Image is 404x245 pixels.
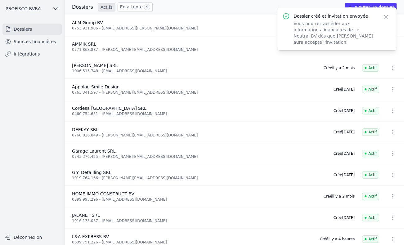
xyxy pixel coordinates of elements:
[118,2,153,11] a: En attente 9
[362,171,379,179] span: Actif
[72,133,326,138] div: 0768.826.849 - [PERSON_NAME][EMAIL_ADDRESS][DOMAIN_NAME]
[72,240,312,245] div: 0639.751.226 - [EMAIL_ADDRESS][DOMAIN_NAME]
[72,170,111,175] span: Gm Detailling SRL
[72,111,326,116] div: 0460.754.651 - [EMAIL_ADDRESS][DOMAIN_NAME]
[294,20,375,45] p: Vous pourrez accéder aux informations financières de Le Neutral BV dès que [PERSON_NAME] aura acc...
[334,130,355,135] div: Créé [DATE]
[2,4,62,14] button: PROFISCO BVBA
[362,128,379,136] span: Actif
[2,48,62,60] a: Intégrations
[72,154,326,159] div: 0743.376.425 - [PERSON_NAME][EMAIL_ADDRESS][DOMAIN_NAME]
[320,237,355,242] div: Créé il y a 4 heures
[72,3,93,11] h3: Dossiers
[72,63,118,68] span: [PERSON_NAME] SRL
[324,65,355,70] div: Créé il y a 2 mois
[72,127,98,132] span: DEEKAY SRL
[72,218,326,223] div: 1016.173.087 - [EMAIL_ADDRESS][DOMAIN_NAME]
[72,191,134,196] span: HOME IMMO CONSTRUCT BV
[72,47,326,52] div: 0771.868.887 - [PERSON_NAME][EMAIL_ADDRESS][DOMAIN_NAME]
[72,149,115,154] span: Garage Laurent SRL
[362,64,379,72] span: Actif
[72,176,326,180] div: 1019.764.166 - [PERSON_NAME][EMAIL_ADDRESS][DOMAIN_NAME]
[362,86,379,93] span: Actif
[72,234,109,239] span: L&A EXPRESS BV
[72,42,96,47] span: AMMIK SRL
[362,235,379,243] span: Actif
[144,4,150,10] span: 9
[345,3,397,11] button: Ajouter un dossier
[72,106,146,111] span: Cordesa [GEOGRAPHIC_DATA] SRL
[72,90,326,95] div: 0763.341.597 - [PERSON_NAME][EMAIL_ADDRESS][DOMAIN_NAME]
[334,215,355,220] div: Créé [DATE]
[362,193,379,200] span: Actif
[334,87,355,92] div: Créé [DATE]
[72,84,119,89] span: Appolon Smile Design
[334,172,355,177] div: Créé [DATE]
[294,13,375,19] p: Dossier créé et invitation envoyée
[72,69,316,73] div: 1006.515.748 - [EMAIL_ADDRESS][DOMAIN_NAME]
[2,232,62,242] button: Déconnexion
[6,6,41,12] span: PROFISCO BVBA
[72,20,103,25] span: ALM Group BV
[362,214,379,221] span: Actif
[362,107,379,114] span: Actif
[98,3,115,11] a: Actifs
[334,151,355,156] div: Créé [DATE]
[72,197,316,202] div: 0899.995.296 - [EMAIL_ADDRESS][DOMAIN_NAME]
[2,24,62,35] a: Dossiers
[72,213,100,218] span: JALANET SRL
[362,150,379,157] span: Actif
[72,26,316,31] div: 0753.931.906 - [EMAIL_ADDRESS][PERSON_NAME][DOMAIN_NAME]
[324,194,355,199] div: Créé il y a 2 mois
[334,108,355,113] div: Créé [DATE]
[2,36,62,47] a: Sources financières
